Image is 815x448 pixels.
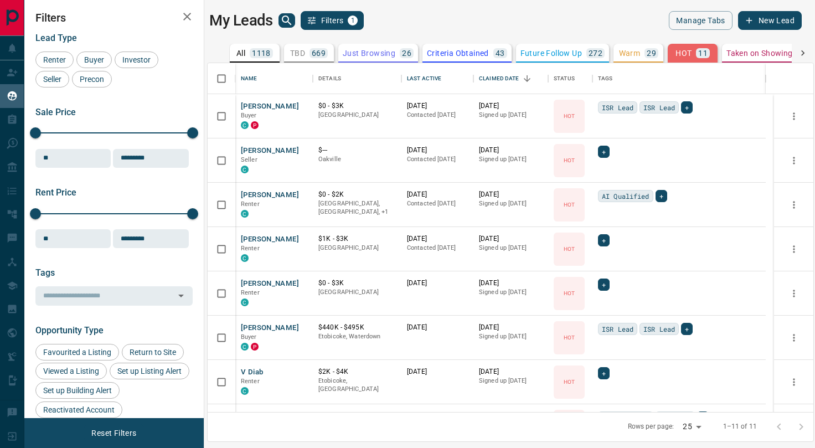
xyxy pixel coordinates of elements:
p: Signed up [DATE] [479,155,543,164]
p: $0 - $3K [318,101,396,111]
p: Signed up [DATE] [479,377,543,385]
span: Tags [35,267,55,278]
span: Renter [241,289,260,296]
div: Status [548,63,592,94]
span: Renter [241,200,260,208]
div: Return to Site [122,344,184,361]
div: condos.ca [241,298,249,306]
p: 11 [698,49,708,57]
p: [DATE] [479,101,543,111]
p: HOT [564,200,575,209]
button: Sort [519,71,535,86]
span: Investor [118,55,154,64]
p: Signed up [DATE] [479,111,543,120]
div: Investor [115,52,158,68]
p: 669 [312,49,326,57]
p: Oakville [318,155,396,164]
span: Sale Price [35,107,76,117]
p: Ottawa [318,199,396,217]
p: 43 [496,49,505,57]
p: 1–11 of 11 [723,422,757,431]
p: TBD [290,49,305,57]
span: Renter [241,378,260,385]
button: more [786,241,802,258]
p: Contacted [DATE] [407,111,468,120]
p: $0 - $3K [318,279,396,288]
div: condos.ca [241,387,249,395]
button: [PERSON_NAME] [241,323,299,333]
div: property.ca [251,121,259,129]
span: ISR Lead [659,412,691,423]
div: Buyer [76,52,112,68]
p: Rows per page: [628,422,674,431]
p: HOT [564,112,575,120]
div: property.ca [251,343,259,351]
p: [GEOGRAPHIC_DATA] [318,111,396,120]
p: All [236,49,245,57]
p: [DATE] [479,411,543,421]
div: 25 [678,419,705,435]
p: [DATE] [407,411,468,421]
div: condos.ca [241,254,249,262]
p: Signed up [DATE] [479,288,543,297]
span: + [659,190,663,202]
h1: My Leads [209,12,273,29]
div: Seller [35,71,69,87]
span: + [602,368,606,379]
span: Reactivated Account [39,405,118,414]
div: condos.ca [241,210,249,218]
span: + [701,412,705,423]
div: + [598,146,610,158]
span: Lead Type [35,33,77,43]
p: HOT [564,333,575,342]
div: + [681,101,693,114]
span: ISR Lead [602,323,633,334]
button: Reset Filters [84,424,143,442]
span: + [602,146,606,157]
p: Taken on Showings [726,49,797,57]
div: Set up Building Alert [35,382,120,399]
p: Criteria Obtained [427,49,489,57]
button: [PERSON_NAME] [241,234,299,245]
span: Viewed a Listing [39,367,103,375]
span: Rent Price [35,187,76,198]
p: Signed up [DATE] [479,199,543,208]
p: Etobicoke, Waterdown [318,332,396,341]
div: Reactivated Account [35,401,122,418]
p: [DATE] [479,279,543,288]
p: Contacted [DATE] [407,244,468,253]
button: more [786,152,802,169]
p: 26 [402,49,411,57]
button: more [786,285,802,302]
div: Name [235,63,313,94]
div: + [697,411,709,424]
div: Claimed Date [473,63,548,94]
p: $--- [318,146,396,155]
p: HOT [564,289,575,297]
button: more [786,329,802,346]
button: New Lead [738,11,802,30]
span: Renter [39,55,70,64]
div: Details [313,63,401,94]
button: [PERSON_NAME] [241,146,299,156]
p: [DATE] [407,279,468,288]
span: AI Qualified [602,190,649,202]
div: condos.ca [241,343,249,351]
button: Manage Tabs [669,11,732,30]
p: $0 - $2K [318,190,396,199]
p: [GEOGRAPHIC_DATA] [318,244,396,253]
button: Filters1 [301,11,364,30]
p: Etobicoke, [GEOGRAPHIC_DATA] [318,377,396,394]
p: Signed up [DATE] [479,244,543,253]
p: 29 [647,49,656,57]
button: V Diab [241,367,263,378]
div: Last Active [401,63,473,94]
span: Buyer [241,333,257,341]
div: + [598,367,610,379]
p: [DATE] [407,367,468,377]
span: ISR Lead [602,102,633,113]
div: condos.ca [241,121,249,129]
span: Buyer [241,112,257,119]
span: Favourited a Listing [39,348,115,357]
p: [DATE] [479,146,543,155]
